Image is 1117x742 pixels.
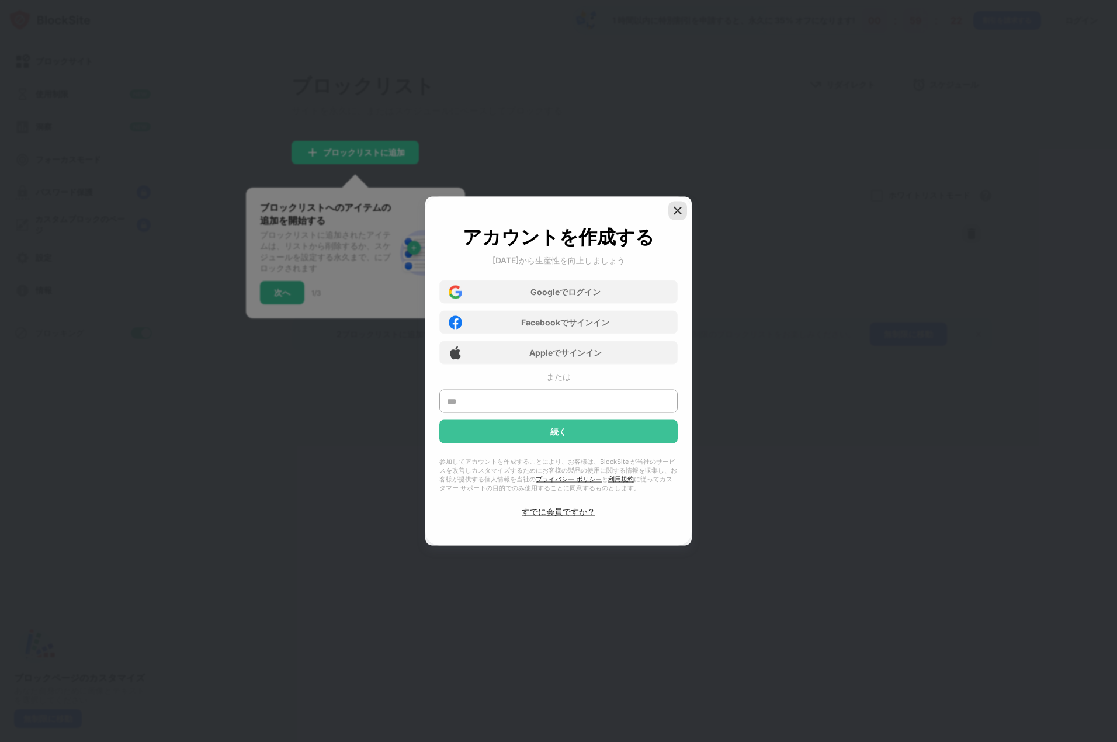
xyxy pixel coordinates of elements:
[463,226,654,248] font: アカウントを作成する
[560,286,601,296] font: でログイン
[492,255,625,265] font: [DATE]から生産性を向上しましょう
[602,475,608,483] font: と
[522,507,595,516] font: すでに会員ですか？
[439,457,677,483] font: 参加してアカウントを作成することにより、お客様は、BlockSite が当社のサービスを改善しカスタマイズするためにお客様の製品の使用に関する情報を収集し、お客様が提供する個人情報を当社の
[553,347,602,357] font: でサインイン
[550,427,567,436] font: 続く
[546,372,571,382] font: または
[530,286,560,296] font: Google
[449,315,462,329] img: facebook-icon.png
[449,285,462,299] img: google-icon.png
[536,475,602,483] a: プライバシー ポリシー
[439,475,672,492] font: に従ってカスタマー サポートの目的でのみ使用することに同意するものとします。
[521,317,560,327] font: Facebook
[449,346,462,359] img: apple-icon.png
[608,475,634,483] a: 利用規約
[560,317,609,327] font: でサインイン
[529,347,553,357] font: Apple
